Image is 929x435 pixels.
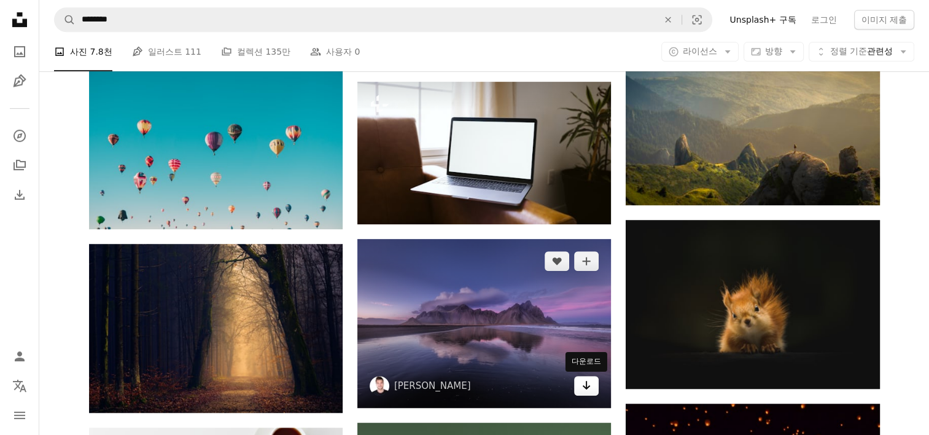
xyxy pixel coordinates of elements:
span: 정렬 기준 [830,46,867,56]
button: 삭제 [655,8,682,31]
a: 검은 배경에 갈색 다람쥐 [626,299,879,310]
div: 다운로드 [566,352,607,372]
button: 좋아요 [545,251,569,271]
button: 시각적 검색 [682,8,712,31]
a: 로그인 [804,10,844,29]
a: 태양 광선에 맞은 산의 풍경 사진 [626,115,879,126]
a: 일러스트 [7,69,32,93]
a: 나무 사이의 노란 불빛 [89,323,343,334]
span: 0 [355,45,360,58]
span: 135만 [265,45,290,58]
a: 로그인 / 가입 [7,344,32,369]
a: 홈 — Unsplash [7,7,32,34]
span: 방향 [765,46,782,56]
button: 이미지 제출 [854,10,914,29]
a: 컬렉션 [7,153,32,178]
img: 태양 광선에 맞은 산의 풍경 사진 [626,36,879,205]
button: 방향 [744,42,804,61]
img: 나무 사이의 노란 불빛 [89,244,343,413]
a: 갈색 의자 위에 앉아 있는 노트북 컴퓨터 [357,147,611,158]
a: Unsplash+ 구독 [722,10,803,29]
button: Unsplash 검색 [55,8,76,31]
form: 사이트 전체에서 이미지 찾기 [54,7,712,32]
a: 다운로드 [574,376,599,396]
a: 일러스트 111 [132,32,201,71]
button: 언어 [7,374,32,398]
img: 산 사진 [357,239,611,408]
button: 라이선스 [661,42,739,61]
a: 컬렉션 135만 [221,32,290,71]
a: 다운로드 내역 [7,182,32,207]
a: 탐색 [7,123,32,148]
span: 라이선스 [683,46,717,56]
img: Luca Micheli의 프로필로 이동 [370,376,389,396]
a: 낮에는 다양한 색상의 열기구 [89,139,343,150]
img: 검은 배경에 갈색 다람쥐 [626,220,879,389]
span: 111 [185,45,201,58]
button: 메뉴 [7,403,32,428]
a: [PERSON_NAME] [394,380,471,392]
a: 산 사진 [357,318,611,329]
img: 낮에는 다양한 색상의 열기구 [89,60,343,229]
a: 사진 [7,39,32,64]
img: 갈색 의자 위에 앉아 있는 노트북 컴퓨터 [357,82,611,224]
button: 정렬 기준관련성 [809,42,914,61]
span: 관련성 [830,45,893,58]
button: 컬렉션에 추가 [574,251,599,271]
a: 사용자 0 [310,32,360,71]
